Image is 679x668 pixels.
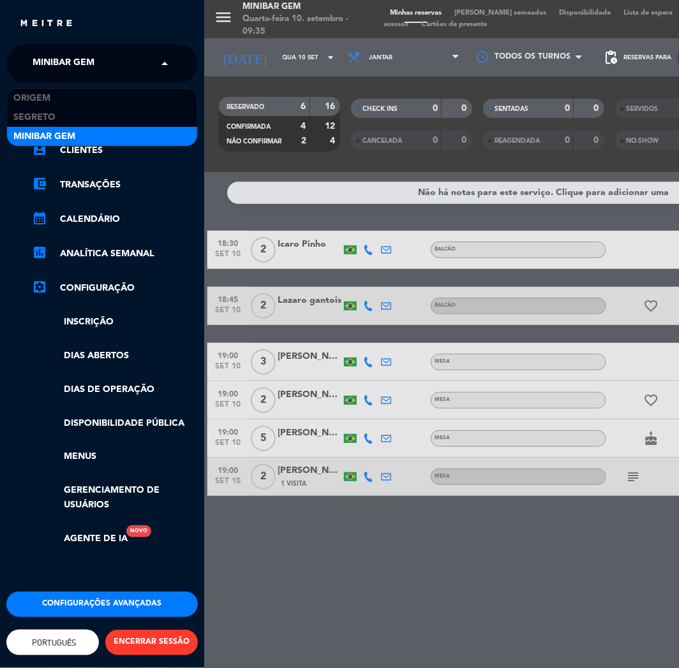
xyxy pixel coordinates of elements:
[604,50,619,65] span: pending_actions
[32,143,198,158] a: account_boxClientes
[19,19,73,29] img: MEITRE
[32,212,198,227] a: calendar_monthCalendário
[32,246,198,261] a: assessmentANALÍTICA SEMANAL
[32,315,198,330] a: Inscrição
[32,245,47,260] i: assessment
[13,91,50,106] span: Origem
[32,280,198,296] a: Configuração
[32,177,198,192] a: account_balance_walletTransações
[29,638,77,648] span: Português
[32,532,128,546] a: Agente de IANovo
[126,525,151,537] div: Novo
[32,142,47,157] i: account_box
[32,279,47,294] i: settings_applications
[105,630,198,655] button: ENCERRAR SESSÃO
[32,483,198,512] a: Gerenciamento de usuários
[32,449,198,464] a: Menus
[32,382,198,397] a: Dias de Operação
[32,210,47,226] i: calendar_month
[32,176,47,191] i: account_balance_wallet
[32,416,198,431] a: Disponibilidade pública
[13,129,75,144] span: MiniBar Gem
[6,592,198,617] button: Configurações avançadas
[13,110,56,125] span: Segreto
[32,349,198,363] a: Dias abertos
[33,50,94,77] span: MiniBar Gem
